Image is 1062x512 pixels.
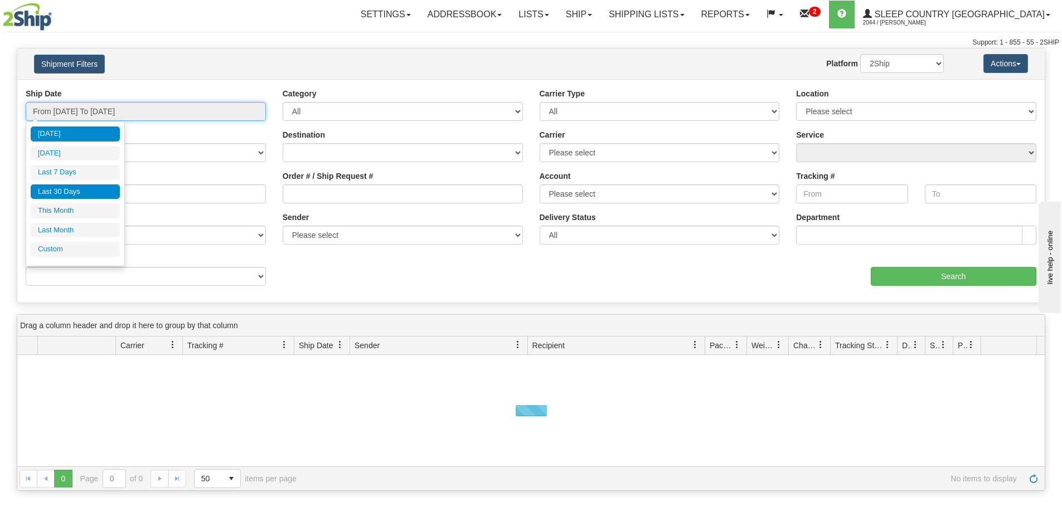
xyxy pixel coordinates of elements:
span: No items to display [312,474,1017,483]
input: From [796,184,908,203]
label: Delivery Status [540,212,596,223]
a: Addressbook [419,1,511,28]
span: Shipment Issues [930,340,939,351]
li: Last 30 Days [31,184,120,199]
button: Actions [983,54,1028,73]
div: Support: 1 - 855 - 55 - 2SHIP [3,38,1059,47]
a: Weight filter column settings [769,335,788,354]
label: Carrier [540,129,565,140]
span: 50 [201,473,216,484]
span: Recipient [532,340,565,351]
li: This Month [31,203,120,218]
label: Account [540,170,571,182]
li: Last 7 Days [31,165,120,180]
a: Sender filter column settings [508,335,527,354]
input: Search [871,267,1036,286]
a: Lists [510,1,557,28]
label: Order # / Ship Request # [283,170,374,182]
li: [DATE] [31,146,120,161]
span: Sender [355,340,380,351]
a: Pickup Status filter column settings [962,335,981,354]
label: Location [796,88,828,99]
span: 2044 / [PERSON_NAME] [863,17,947,28]
label: Carrier Type [540,88,585,99]
span: Sleep Country [GEOGRAPHIC_DATA] [872,9,1045,19]
a: Shipment Issues filter column settings [934,335,953,354]
label: Tracking # [796,170,835,182]
sup: 2 [809,7,821,17]
div: live help - online [8,9,103,18]
li: Custom [31,242,120,257]
span: select [222,470,240,487]
a: 2 [792,1,829,28]
span: Ship Date [299,340,333,351]
a: Sleep Country [GEOGRAPHIC_DATA] 2044 / [PERSON_NAME] [855,1,1059,28]
span: Page 0 [54,470,72,487]
a: Ship Date filter column settings [331,335,350,354]
label: Sender [283,212,309,223]
a: Charge filter column settings [811,335,830,354]
span: Charge [793,340,817,351]
span: Weight [751,340,775,351]
a: Delivery Status filter column settings [906,335,925,354]
button: Shipment Filters [34,55,105,74]
span: Delivery Status [902,340,911,351]
span: items per page [194,469,297,488]
a: Tracking Status filter column settings [878,335,897,354]
span: Page sizes drop down [194,469,241,488]
a: Recipient filter column settings [686,335,705,354]
span: Carrier [120,340,144,351]
a: Refresh [1025,470,1042,487]
span: Pickup Status [958,340,967,351]
a: Reports [693,1,758,28]
input: To [925,184,1036,203]
a: Ship [557,1,600,28]
li: [DATE] [31,126,120,142]
a: Shipping lists [600,1,692,28]
div: grid grouping header [17,315,1045,337]
label: Platform [826,58,858,69]
span: Page of 0 [80,469,143,488]
a: Tracking # filter column settings [275,335,294,354]
iframe: chat widget [1036,199,1061,313]
label: Department [796,212,840,223]
img: logo2044.jpg [3,3,52,31]
li: Last Month [31,223,120,238]
label: Ship Date [26,88,62,99]
a: Carrier filter column settings [163,335,182,354]
a: Settings [352,1,419,28]
a: Packages filter column settings [728,335,746,354]
span: Packages [710,340,733,351]
span: Tracking # [187,340,224,351]
label: Category [283,88,317,99]
span: Tracking Status [835,340,884,351]
label: Service [796,129,824,140]
label: Destination [283,129,325,140]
